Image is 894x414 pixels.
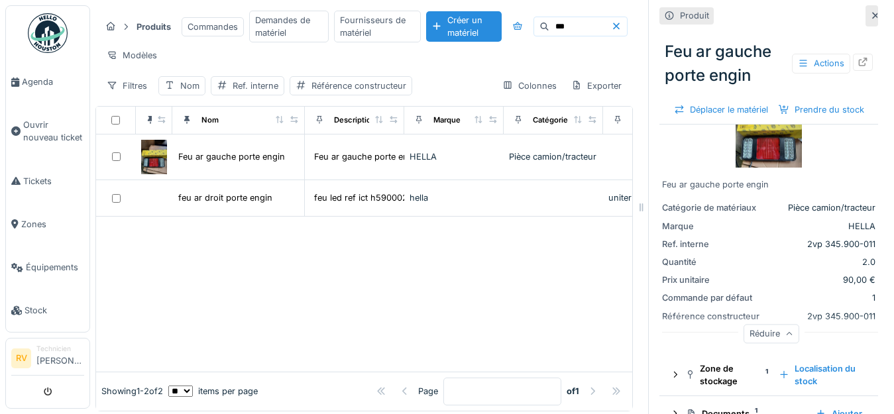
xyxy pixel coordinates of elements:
span: Agenda [22,76,84,88]
div: feu ar droit porte engin [178,191,272,204]
div: hella [410,191,498,204]
a: Ouvrir nouveau ticket [6,103,89,159]
div: Nom [201,115,219,126]
div: Nom [180,79,199,92]
div: Pièce camion/tracteur [509,150,598,163]
div: 1 [767,291,875,304]
img: Feu ar gauche porte engin [141,140,167,174]
strong: Produits [131,21,176,33]
div: Exporter [565,76,628,95]
div: Prix unitaire [662,274,761,286]
div: Référence constructeur [311,79,406,92]
span: Tickets [23,175,84,187]
a: Équipements [6,246,89,289]
div: 2vp 345.900-011 [767,238,875,250]
div: Actions [792,54,850,73]
div: items per page [168,385,258,397]
li: [PERSON_NAME] [36,344,84,372]
div: Fournisseurs de matériel [334,11,421,42]
div: Colonnes [496,76,563,95]
li: RV [11,348,31,368]
div: Prendre du stock [773,101,869,119]
div: Créer un matériel [426,11,501,42]
div: Ref. interne [233,79,278,92]
div: Pièce camion/tracteur [767,201,875,214]
a: RV Technicien[PERSON_NAME] [11,344,84,376]
div: Déplacer le matériel [669,101,773,119]
div: HELLA [410,150,498,163]
div: Modèles [101,46,163,65]
div: 2vp 345.900-011 [767,310,875,323]
span: Équipements [26,261,84,274]
div: Showing 1 - 2 of 2 [101,385,163,397]
a: Zones [6,203,89,246]
div: Produit [680,9,709,22]
div: Zone de stockage [686,362,768,388]
a: Agenda [6,60,89,103]
div: Technicien [36,344,84,354]
div: Référence constructeur [662,310,761,323]
a: Tickets [6,160,89,203]
div: Filtres [101,76,153,95]
div: Quantité [662,256,761,268]
div: Page [418,385,438,397]
div: Feu ar gauche porte engin [662,178,875,191]
div: Commande par défaut [662,291,761,304]
strong: of 1 [567,385,579,397]
div: Feu ar gauche porte engin [178,150,285,163]
div: Marque [433,115,461,126]
div: feu led ref ict h590002 [314,191,408,204]
div: Marque [662,220,761,233]
div: Réduire [744,325,799,344]
div: HELLA [767,220,875,233]
div: Ref. interne [662,238,761,250]
div: Catégorie de matériaux [662,201,761,214]
div: Feu ar gauche porte engin [659,34,878,93]
div: uniter [608,191,697,204]
div: Catégorie [533,115,568,126]
a: Stock [6,289,89,332]
div: Description [334,115,376,126]
summary: Zone de stockage1Localisation du stock [665,360,873,390]
div: 90,00 € [767,274,875,286]
span: Zones [21,218,84,231]
div: Feu ar gauche porte engin [314,150,421,163]
div: Localisation du stock [773,360,867,390]
div: 2.0 [767,256,875,268]
img: Badge_color-CXgf-gQk.svg [28,13,68,53]
span: Stock [25,304,84,317]
img: Feu ar gauche porte engin [736,101,802,168]
div: Commandes [182,17,244,36]
span: Ouvrir nouveau ticket [23,119,84,144]
div: Demandes de matériel [249,11,329,42]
